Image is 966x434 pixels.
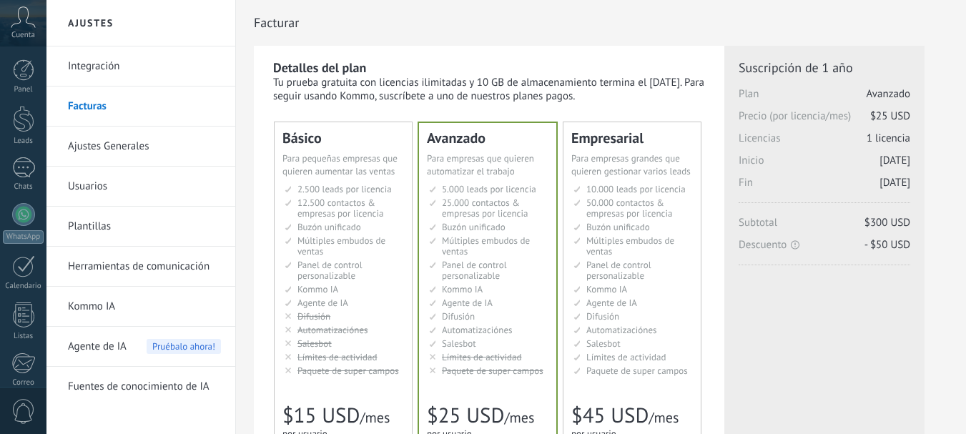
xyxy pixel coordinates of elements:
[739,176,910,198] span: Fin
[297,365,399,377] span: Paquete de super campos
[3,85,44,94] div: Panel
[68,367,221,407] a: Fuentes de conocimiento de IA
[297,351,378,363] span: Límites de actividad
[297,259,363,282] span: Panel de control personalizable
[297,221,361,233] span: Buzón unificado
[442,235,530,257] span: Múltiples embudos de ventas
[282,402,360,429] span: $15 USD
[297,297,348,309] span: Agente de IA
[879,176,910,189] span: [DATE]
[442,283,483,295] span: Kommo IA
[3,378,44,388] div: Correo
[68,327,127,367] span: Agente de IA
[739,154,910,176] span: Inicio
[739,216,910,238] span: Subtotal
[867,132,910,145] span: 1 licencia
[3,332,44,341] div: Listas
[571,152,691,177] span: Para empresas grandes que quieren gestionar varios leads
[68,247,221,287] a: Herramientas de comunicación
[68,207,221,247] a: Plantillas
[586,324,657,336] span: Automatizaciónes
[68,327,221,367] a: Agente de IA Pruébalo ahora!
[46,207,235,247] li: Plantillas
[297,324,368,336] span: Automatizaciónes
[442,310,475,322] span: Difusión
[442,183,536,195] span: 5.000 leads por licencia
[739,238,910,252] span: Descuento
[297,337,332,350] span: Salesbot
[586,351,666,363] span: Límites de actividad
[46,247,235,287] li: Herramientas de comunicación
[297,197,383,220] span: 12.500 contactos & empresas por licencia
[297,235,385,257] span: Múltiples embudos de ventas
[297,310,330,322] span: Difusión
[11,31,35,40] span: Cuenta
[442,365,543,377] span: Paquete de super campos
[68,87,221,127] a: Facturas
[46,327,235,367] li: Agente de IA
[586,221,650,233] span: Buzón unificado
[46,87,235,127] li: Facturas
[46,367,235,406] li: Fuentes de conocimiento de IA
[68,127,221,167] a: Ajustes Generales
[68,287,221,327] a: Kommo IA
[586,297,637,309] span: Agente de IA
[586,235,674,257] span: Múltiples embudos de ventas
[46,127,235,167] li: Ajustes Generales
[442,259,507,282] span: Panel de control personalizable
[442,221,506,233] span: Buzón unificado
[586,337,621,350] span: Salesbot
[46,167,235,207] li: Usuarios
[739,109,910,132] span: Precio (por licencia/mes)
[867,87,910,101] span: Avanzado
[3,137,44,146] div: Leads
[282,152,398,177] span: Para pequeñas empresas que quieren aumentar las ventas
[3,182,44,192] div: Chats
[297,183,392,195] span: 2.500 leads por licencia
[254,15,299,30] span: Facturar
[427,402,504,429] span: $25 USD
[297,283,338,295] span: Kommo IA
[147,339,221,354] span: Pruébalo ahora!
[586,197,672,220] span: 50.000 contactos & empresas por licencia
[360,408,390,427] span: /mes
[586,183,686,195] span: 10.000 leads por licencia
[3,230,44,244] div: WhatsApp
[68,167,221,207] a: Usuarios
[46,46,235,87] li: Integración
[649,408,679,427] span: /mes
[46,287,235,327] li: Kommo IA
[864,238,910,252] span: - $50 USD
[739,87,910,109] span: Plan
[571,131,693,145] div: Empresarial
[427,131,548,145] div: Avanzado
[442,337,476,350] span: Salesbot
[870,109,910,123] span: $25 USD
[427,152,534,177] span: Para empresas que quieren automatizar el trabajo
[739,132,910,154] span: Licencias
[68,46,221,87] a: Integración
[586,310,619,322] span: Difusión
[442,324,513,336] span: Automatizaciónes
[586,259,651,282] span: Panel de control personalizable
[282,131,404,145] div: Básico
[586,365,688,377] span: Paquete de super campos
[586,283,627,295] span: Kommo IA
[504,408,534,427] span: /mes
[864,216,910,230] span: $300 USD
[273,76,706,103] div: Tu prueba gratuita con licencias ilimitadas y 10 GB de almacenamiento termina el [DATE]. Para seg...
[442,197,528,220] span: 25.000 contactos & empresas por licencia
[442,297,493,309] span: Agente de IA
[739,59,910,76] span: Suscripción de 1 año
[442,351,522,363] span: Límites de actividad
[273,59,366,76] b: Detalles del plan
[3,282,44,291] div: Calendario
[571,402,649,429] span: $45 USD
[879,154,910,167] span: [DATE]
